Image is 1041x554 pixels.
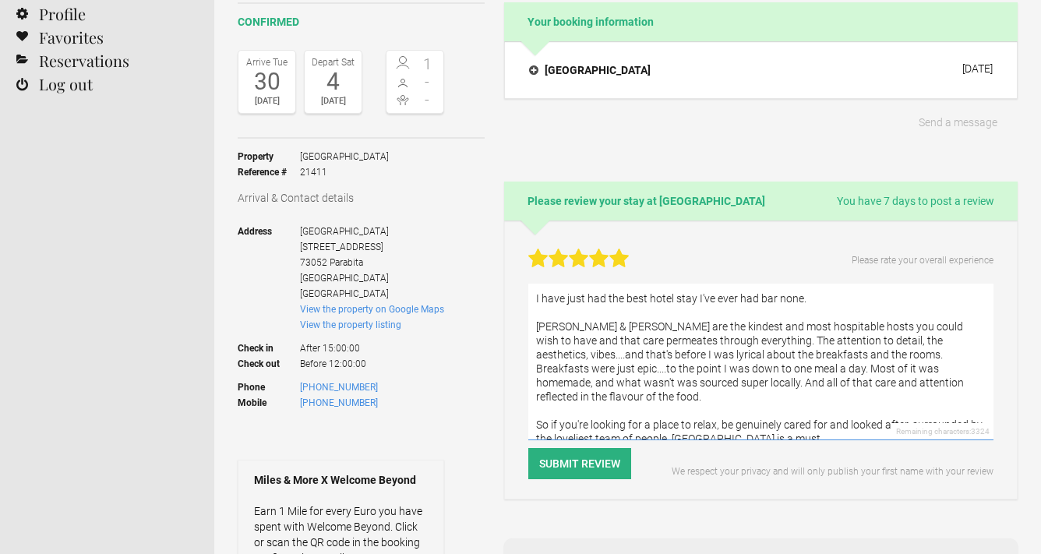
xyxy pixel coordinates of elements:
[415,56,440,72] span: 1
[238,164,300,180] strong: Reference #
[300,333,444,356] span: After 15:00:00
[899,107,1018,138] button: Send a message
[300,149,389,164] span: [GEOGRAPHIC_DATA]
[309,55,358,70] div: Depart Sat
[300,288,389,299] span: [GEOGRAPHIC_DATA]
[852,252,993,268] p: Please rate your overall experience
[238,356,300,372] strong: Check out
[504,182,1018,221] h2: Please review your stay at [GEOGRAPHIC_DATA]
[309,94,358,109] div: [DATE]
[238,395,300,411] strong: Mobile
[300,164,389,180] span: 21411
[300,319,401,330] a: View the property listing
[330,257,363,268] span: Parabita
[309,70,358,94] div: 4
[300,304,444,315] a: View the property on Google Maps
[242,70,291,94] div: 30
[254,472,428,488] strong: Miles & More X Welcome Beyond
[528,448,631,479] button: Submit Review
[242,94,291,109] div: [DATE]
[962,62,993,75] div: [DATE]
[300,273,389,284] span: [GEOGRAPHIC_DATA]
[660,464,993,479] p: We respect your privacy and will only publish your first name with your review
[504,2,1018,41] h2: Your booking information
[529,62,651,78] h4: [GEOGRAPHIC_DATA]
[238,224,300,302] strong: Address
[238,14,485,30] h2: confirmed
[300,382,378,393] a: [PHONE_NUMBER]
[238,149,300,164] strong: Property
[300,242,383,252] span: [STREET_ADDRESS]
[300,257,327,268] span: 73052
[415,74,440,90] span: -
[300,356,444,372] span: Before 12:00:00
[517,54,1005,86] button: [GEOGRAPHIC_DATA] [DATE]
[238,190,485,206] h3: Arrival & Contact details
[837,193,994,209] span: You have 7 days to post a review
[415,92,440,108] span: -
[300,397,378,408] a: [PHONE_NUMBER]
[238,379,300,395] strong: Phone
[242,55,291,70] div: Arrive Tue
[300,226,389,237] span: [GEOGRAPHIC_DATA]
[238,333,300,356] strong: Check in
